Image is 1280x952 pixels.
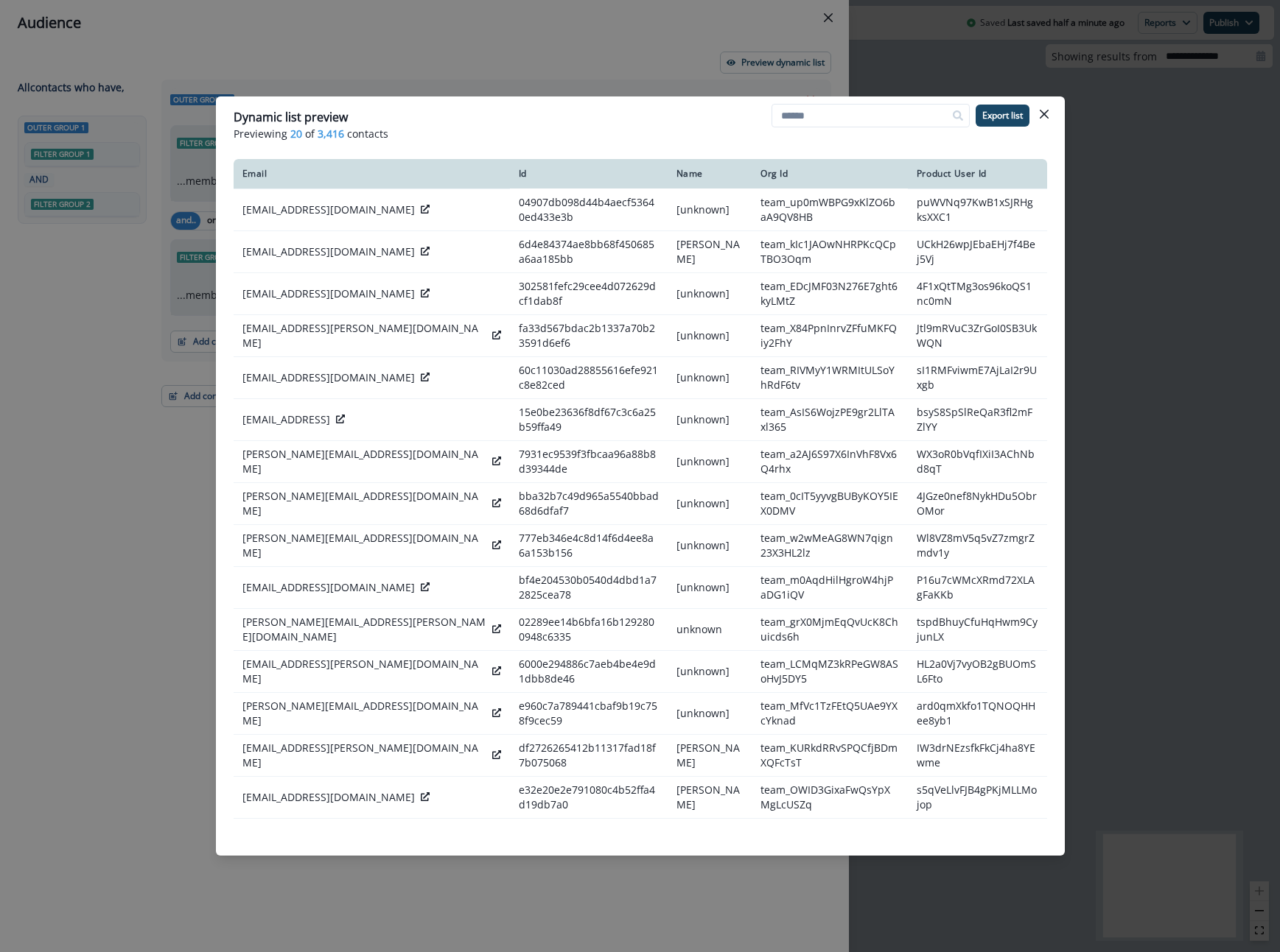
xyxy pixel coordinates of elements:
td: team_up0mWBPG9xKlZO6baA9QV8HB [752,818,908,860]
td: team_X84PpnInrvZFfuMKFQiy2FhY [752,314,908,356]
td: [PERSON_NAME] [668,818,752,860]
td: 6000e294886c7aeb4be4e9d1dbb8de46 [510,650,668,692]
td: team_AsIS6WojzPE9gr2LlTAxl365 [752,398,908,440]
td: e960c7a789441cbaf9b19c758f9cec59 [510,692,668,734]
td: team_w2wMeAG8WN7qign23X3HL2lz [752,524,908,566]
td: df2726265412b11317fad18f7b075068 [510,734,668,776]
td: team_kIc1JAOwNHRPKcQCpTBO3Oqm [752,230,908,272]
td: 4F1xQtTMg3os96koQS1nc0mN [908,272,1047,314]
td: [unknown] [668,314,752,356]
td: bba32b7c49d965a5540bbad68d6dfaf7 [510,482,668,524]
td: team_up0mWBPG9xKlZO6baA9QV8HB [752,188,908,230]
td: team_OWID3GixaFwQsYpXMgLcUSZq [752,776,908,818]
p: [PERSON_NAME][EMAIL_ADDRESS][PERSON_NAME][DOMAIN_NAME] [242,615,486,644]
td: e32e20e2e791080c4b52ffa4d19db7a0 [510,776,668,818]
td: 0e9e8c3f103ceea5fb036373568f776e [510,818,668,860]
div: Org Id [760,168,899,180]
button: Export list [976,105,1029,127]
p: [EMAIL_ADDRESS][DOMAIN_NAME] [242,580,415,595]
td: [PERSON_NAME] [668,734,752,776]
td: [unknown] [668,524,752,566]
td: 7931ec9539f3fbcaa96a88b8d39344de [510,440,668,482]
td: ard0qmXkfo1TQNOQHHee8yb1 [908,692,1047,734]
p: [EMAIL_ADDRESS][DOMAIN_NAME] [242,202,415,217]
td: [unknown] [668,272,752,314]
td: [unknown] [668,188,752,230]
td: team_a2AJ6S97X6InVhF8Vx6Q4rhx [752,440,908,482]
td: 777eb346e4c8d14f6d4ee8a6a153b156 [510,524,668,566]
td: 60c11030ad28855616efe921c8e82ced [510,356,668,398]
p: [EMAIL_ADDRESS][DOMAIN_NAME] [242,286,415,301]
p: Previewing of contacts [234,126,1047,141]
p: [EMAIL_ADDRESS][PERSON_NAME][DOMAIN_NAME] [242,321,486,350]
p: Dynamic list preview [234,108,348,126]
p: [PERSON_NAME][EMAIL_ADDRESS][DOMAIN_NAME] [242,531,486,560]
td: s5qVeLlvFJB4gPKjMLLMojop [908,776,1047,818]
div: Email [242,168,501,180]
span: 20 [290,126,302,141]
td: team_RIVMyY1WRMItULSoYhRdF6tv [752,356,908,398]
td: team_0cIT5yyvgBUByKOY5IEX0DMV [752,482,908,524]
td: team_grX0MjmEqQvUcK8Chuicds6h [752,608,908,650]
p: [EMAIL_ADDRESS][DOMAIN_NAME] [242,370,415,385]
td: [unknown] [668,566,752,608]
p: [EMAIL_ADDRESS][PERSON_NAME][DOMAIN_NAME] [242,741,486,770]
div: Id [519,168,659,180]
td: [unknown] [668,482,752,524]
div: Name [676,168,743,180]
td: [PERSON_NAME] [668,230,752,272]
p: [PERSON_NAME][EMAIL_ADDRESS][DOMAIN_NAME] [242,699,486,728]
td: P16u7cWMcXRmd72XLAgFaKKb [908,566,1047,608]
td: WX3oR0bVqfIXiI3AChNbd8qT [908,440,1047,482]
td: 4JGze0nef8NykHDu5ObrOMor [908,482,1047,524]
td: tspdBhuyCfuHqHwm9CyjunLX [908,608,1047,650]
td: sI1RMFviwmE7AjLaI2r9Uxgb [908,356,1047,398]
td: Jtl9mRVuC3ZrGoI0SB3UkWQN [908,314,1047,356]
td: oyTJBDHDEb8Dd7wnSpg51jz6 [908,818,1047,860]
p: [EMAIL_ADDRESS][DOMAIN_NAME] [242,244,415,259]
td: bf4e204530b0540d4dbd1a72825cea78 [510,566,668,608]
td: 15e0be23636f8df67c3c6a25b59ffa49 [510,398,668,440]
p: [EMAIL_ADDRESS] [242,412,330,427]
span: 3,416 [318,126,344,141]
td: [PERSON_NAME] [668,776,752,818]
td: fa33d567bdac2b1337a70b23591d6ef6 [510,314,668,356]
td: team_m0AqdHilHgroW4hjPaDG1iQV [752,566,908,608]
td: HL2a0Vj7vyOB2gBUOmSL6Fto [908,650,1047,692]
p: Export list [982,110,1023,121]
td: [unknown] [668,398,752,440]
div: Product User Id [917,168,1038,180]
td: 02289ee14b6bfa16b1292800948c6335 [510,608,668,650]
td: 04907db098d44b4aecf53640ed433e3b [510,188,668,230]
p: [EMAIL_ADDRESS][PERSON_NAME][DOMAIN_NAME] [242,657,486,686]
p: [PERSON_NAME][EMAIL_ADDRESS][DOMAIN_NAME] [242,447,486,476]
td: [unknown] [668,692,752,734]
td: team_EDcJMF03N276E7ght6kyLMtZ [752,272,908,314]
td: bsyS8SpSlReQaR3fl2mFZlYY [908,398,1047,440]
td: team_KURkdRRvSPQCfjBDmXQFcTsT [752,734,908,776]
p: [PERSON_NAME][EMAIL_ADDRESS][DOMAIN_NAME] [242,489,486,518]
td: unknown [668,608,752,650]
td: [unknown] [668,440,752,482]
p: [EMAIL_ADDRESS][DOMAIN_NAME] [242,790,415,805]
td: team_LCMqMZ3kRPeGW8ASoHvJ5DY5 [752,650,908,692]
td: [unknown] [668,356,752,398]
td: team_MfVc1TzFEtQ5UAe9YXcYknad [752,692,908,734]
td: Wl8VZ8mV5q5vZ7zmgrZmdv1y [908,524,1047,566]
td: IW3drNEzsfkFkCj4ha8YEwme [908,734,1047,776]
button: Close [1032,102,1056,126]
td: UCkH26wpJEbaEHj7f4Bej5Vj [908,230,1047,272]
td: [unknown] [668,650,752,692]
td: 302581fefc29cee4d072629dcf1dab8f [510,272,668,314]
td: 6d4e84374ae8bb68f450685a6aa185bb [510,230,668,272]
td: puWVNq97KwB1xSJRHgksXXC1 [908,188,1047,230]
